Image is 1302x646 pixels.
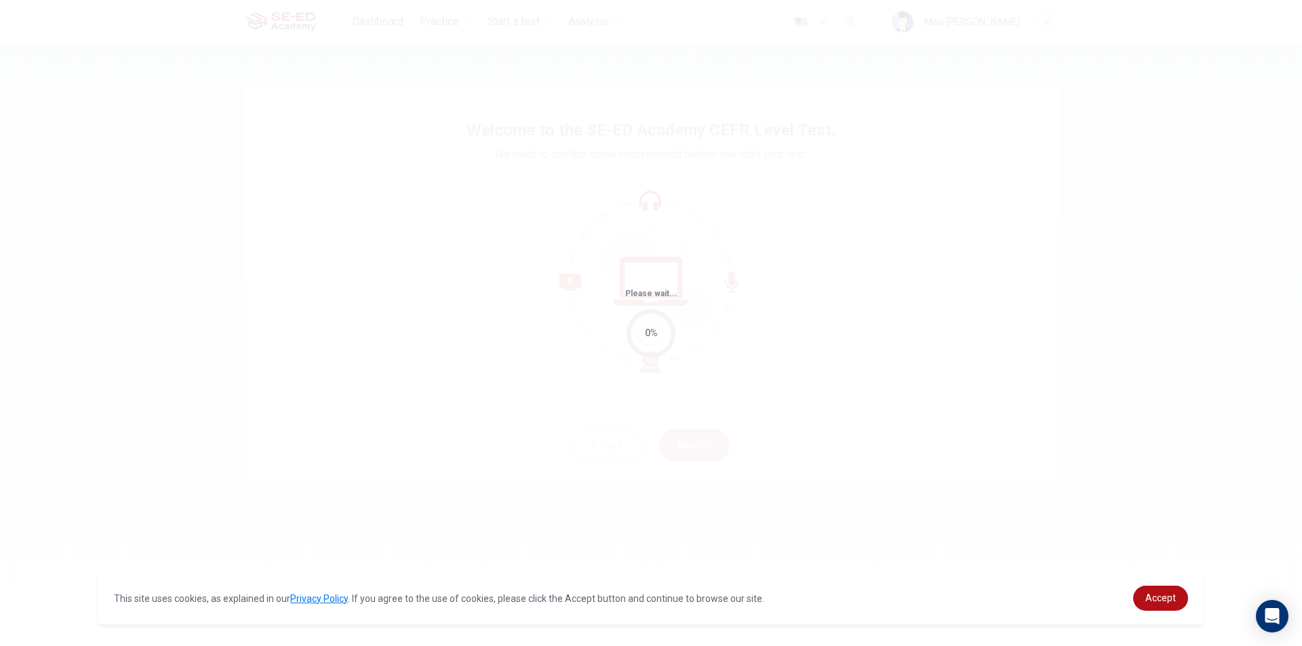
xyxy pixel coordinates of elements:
[625,289,677,298] span: Please wait...
[1145,592,1176,603] span: Accept
[1133,586,1188,611] a: dismiss cookie message
[98,572,1204,624] div: cookieconsent
[114,593,764,604] span: This site uses cookies, as explained in our . If you agree to the use of cookies, please click th...
[290,593,348,604] a: Privacy Policy
[1256,600,1288,632] div: Open Intercom Messenger
[645,325,658,341] div: 0%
